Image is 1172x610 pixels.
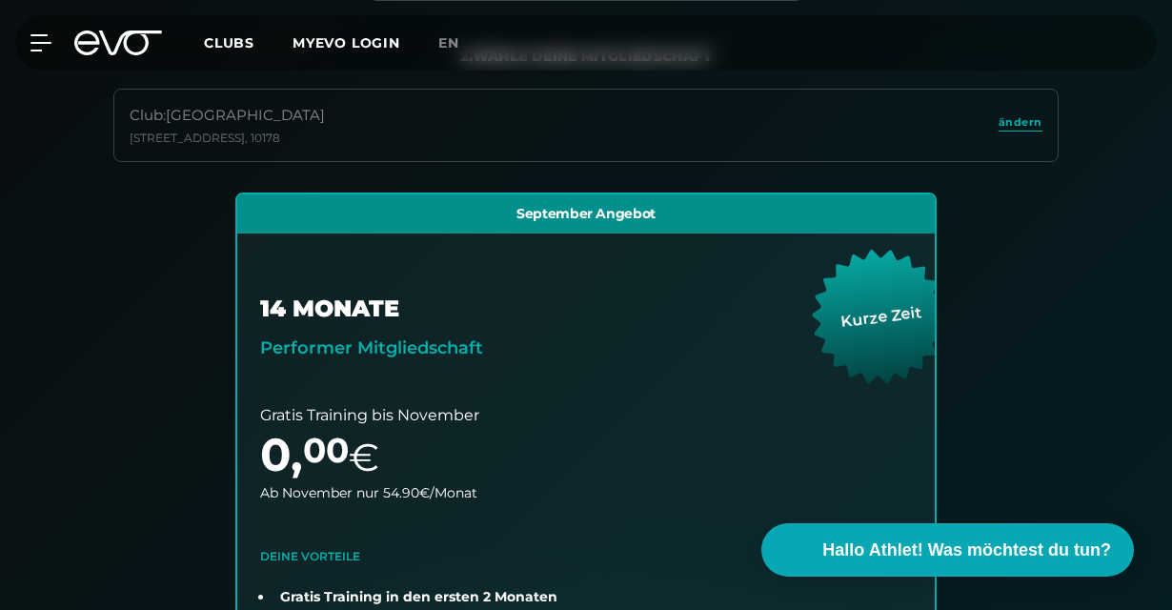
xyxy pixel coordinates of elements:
[204,33,293,51] a: Clubs
[438,32,482,54] a: en
[130,131,325,146] div: [STREET_ADDRESS] , 10178
[438,34,459,51] span: en
[999,114,1042,136] a: ändern
[822,538,1111,563] span: Hallo Athlet! Was möchtest du tun?
[130,105,325,127] div: Club : [GEOGRAPHIC_DATA]
[293,34,400,51] a: MYEVO LOGIN
[761,523,1134,577] button: Hallo Athlet! Was möchtest du tun?
[204,34,254,51] span: Clubs
[999,114,1042,131] span: ändern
